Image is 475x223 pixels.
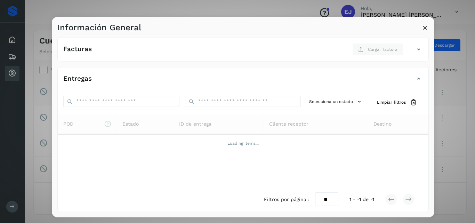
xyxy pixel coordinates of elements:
td: Loading items... [58,134,428,152]
span: Estado [122,120,139,127]
span: Destino [373,120,392,127]
button: Cargar factura [352,43,403,55]
span: Filtros por página : [264,196,309,203]
span: Cargar factura [368,46,397,52]
div: Entregas [58,73,428,90]
span: ID de entrega [179,120,211,127]
h4: Facturas [63,45,92,53]
button: Selecciona un estado [306,96,366,107]
span: 1 - -1 de -1 [349,196,374,203]
h4: Entregas [63,75,92,83]
span: Cliente receptor [269,120,308,127]
button: Limpiar filtros [371,96,423,109]
h3: Información General [57,22,141,32]
span: Limpiar filtros [377,99,406,105]
span: POD [63,120,111,127]
div: FacturasCargar factura [58,43,428,61]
